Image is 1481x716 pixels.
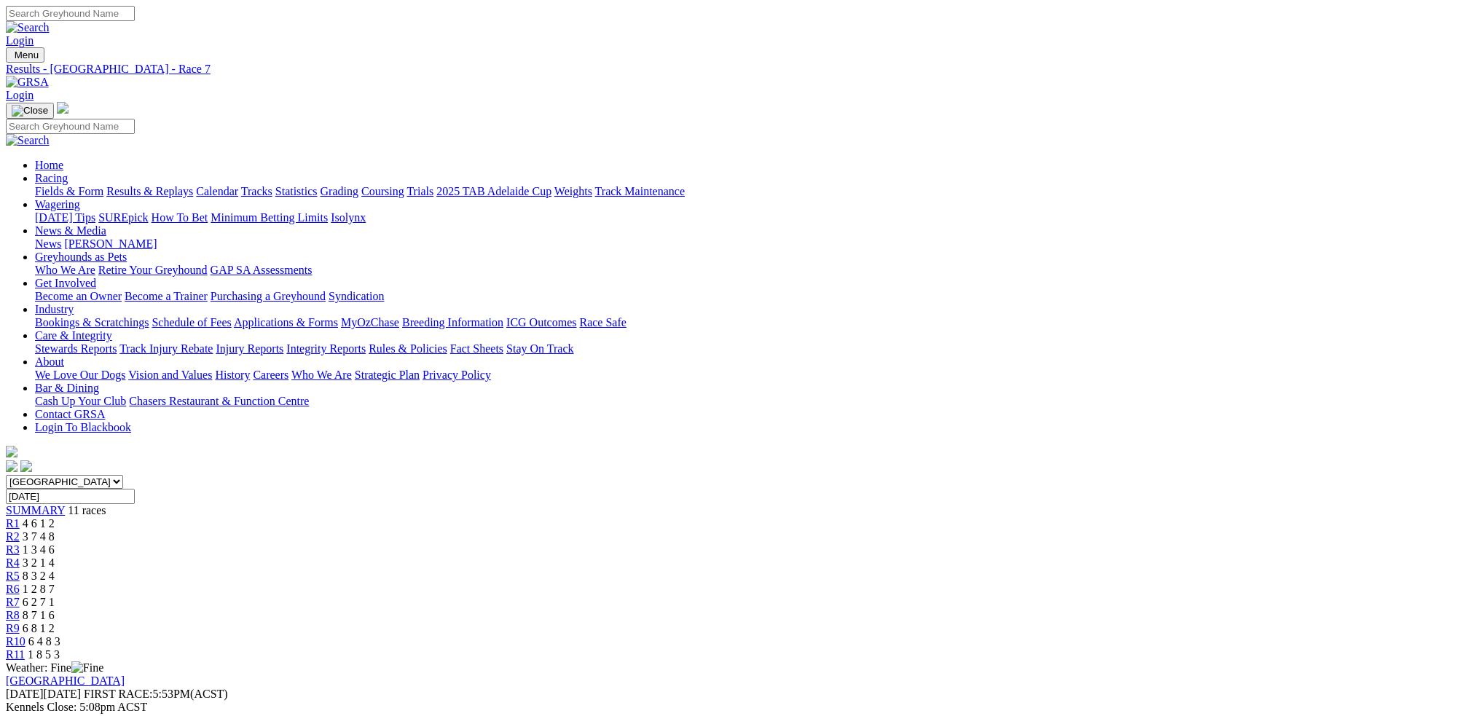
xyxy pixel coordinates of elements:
button: Toggle navigation [6,103,54,119]
a: Industry [35,303,74,315]
div: Racing [35,185,1475,198]
a: Fact Sheets [450,342,503,355]
a: Strategic Plan [355,369,420,381]
a: Vision and Values [128,369,212,381]
a: Who We Are [35,264,95,276]
a: How To Bet [152,211,208,224]
span: 4 6 1 2 [23,517,55,530]
span: R11 [6,648,25,661]
input: Search [6,119,135,134]
a: R9 [6,622,20,634]
a: R6 [6,583,20,595]
a: Racing [35,172,68,184]
a: ICG Outcomes [506,316,576,329]
a: SUMMARY [6,504,65,516]
a: Race Safe [579,316,626,329]
a: Grading [321,185,358,197]
a: Results & Replays [106,185,193,197]
a: R3 [6,543,20,556]
a: Results - [GEOGRAPHIC_DATA] - Race 7 [6,63,1475,76]
a: Greyhounds as Pets [35,251,127,263]
span: 6 4 8 3 [28,635,60,648]
a: MyOzChase [341,316,399,329]
div: News & Media [35,237,1475,251]
img: GRSA [6,76,49,89]
input: Select date [6,489,135,504]
a: Get Involved [35,277,96,289]
span: 3 2 1 4 [23,556,55,569]
a: R4 [6,556,20,569]
a: R8 [6,609,20,621]
a: Login [6,89,34,101]
a: R1 [6,517,20,530]
div: Industry [35,316,1475,329]
input: Search [6,6,135,21]
span: 11 races [68,504,106,516]
a: Track Injury Rebate [119,342,213,355]
a: History [215,369,250,381]
a: Injury Reports [216,342,283,355]
a: Integrity Reports [286,342,366,355]
a: Chasers Restaurant & Function Centre [129,395,309,407]
img: facebook.svg [6,460,17,472]
a: [DATE] Tips [35,211,95,224]
a: Login [6,34,34,47]
a: Home [35,159,63,171]
a: R7 [6,596,20,608]
div: Kennels Close: 5:08pm ACST [6,701,1475,714]
img: twitter.svg [20,460,32,472]
a: Trials [406,185,433,197]
a: Weights [554,185,592,197]
a: Minimum Betting Limits [211,211,328,224]
span: Weather: Fine [6,661,103,674]
span: 8 3 2 4 [23,570,55,582]
span: 5:53PM(ACST) [84,688,228,700]
a: R5 [6,570,20,582]
a: Contact GRSA [35,408,105,420]
a: News & Media [35,224,106,237]
span: 1 8 5 3 [28,648,60,661]
img: Search [6,134,50,147]
div: About [35,369,1475,382]
a: Rules & Policies [369,342,447,355]
img: logo-grsa-white.png [6,446,17,457]
a: Become a Trainer [125,290,208,302]
a: Privacy Policy [423,369,491,381]
div: Bar & Dining [35,395,1475,408]
a: Cash Up Your Club [35,395,126,407]
img: Search [6,21,50,34]
a: R10 [6,635,25,648]
a: Purchasing a Greyhound [211,290,326,302]
a: [GEOGRAPHIC_DATA] [6,674,125,687]
div: Get Involved [35,290,1475,303]
a: Bookings & Scratchings [35,316,149,329]
a: SUREpick [98,211,148,224]
a: 2025 TAB Adelaide Cup [436,185,551,197]
div: Wagering [35,211,1475,224]
a: Wagering [35,198,80,211]
a: Retire Your Greyhound [98,264,208,276]
a: Coursing [361,185,404,197]
a: GAP SA Assessments [211,264,313,276]
img: Close [12,105,48,117]
div: Care & Integrity [35,342,1475,355]
a: Applications & Forms [234,316,338,329]
span: 1 3 4 6 [23,543,55,556]
span: [DATE] [6,688,44,700]
a: Schedule of Fees [152,316,231,329]
span: 6 2 7 1 [23,596,55,608]
img: logo-grsa-white.png [57,102,68,114]
div: Greyhounds as Pets [35,264,1475,277]
a: Isolynx [331,211,366,224]
img: Fine [71,661,103,674]
a: Breeding Information [402,316,503,329]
